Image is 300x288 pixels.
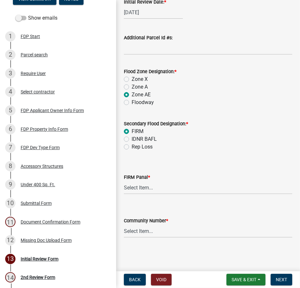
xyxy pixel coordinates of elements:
label: Zone X [132,75,148,83]
div: 12 [5,235,15,245]
div: 8 [5,161,15,171]
label: Show emails [15,14,57,22]
div: Under 400 Sq. Ft. [21,182,55,187]
div: 5 [5,105,15,116]
label: Additional Parcel Id #s: [124,36,173,40]
div: Require User [21,71,46,76]
label: IDNR BAFL [132,135,157,143]
div: 3 [5,68,15,79]
input: mm/dd/yyyy [124,6,183,19]
button: Void [151,274,172,285]
div: FDP Property Info Form [21,127,68,131]
button: Back [124,274,146,285]
div: Accessory Structures [21,164,63,168]
label: Community Number [124,219,168,223]
div: 13 [5,254,15,264]
button: Next [271,274,292,285]
div: 14 [5,272,15,283]
span: Next [276,277,287,282]
div: 1 [5,31,15,42]
label: Rep Loss [132,143,153,151]
div: 10 [5,198,15,208]
div: 6 [5,124,15,134]
div: 9 [5,179,15,190]
div: 7 [5,142,15,153]
div: Initial Review Form [21,257,58,261]
span: Back [129,277,141,282]
div: Document Confirmation Form [21,220,80,224]
div: Parcel search [21,53,48,57]
label: FIRM [132,128,144,135]
div: FDP Start [21,34,40,39]
div: 2 [5,50,15,60]
div: 11 [5,217,15,227]
div: FDP Dev Type Form [21,145,60,150]
label: Zone A [132,83,148,91]
div: Select contractor [21,90,55,94]
label: Flood Zone Designation: [124,70,176,74]
div: Submittal Form [21,201,52,206]
span: Save & Exit [232,277,256,282]
div: Missing Doc Upload Form [21,238,72,243]
div: 2nd Review Form [21,275,55,280]
button: Save & Exit [226,274,265,285]
div: FDP Applicant Owner Info Form [21,108,84,113]
label: FIRM Panal [124,175,150,180]
label: Floodway [132,99,154,106]
label: Secondary Flood Designation: [124,122,188,126]
div: 4 [5,87,15,97]
label: Zone AE [132,91,151,99]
